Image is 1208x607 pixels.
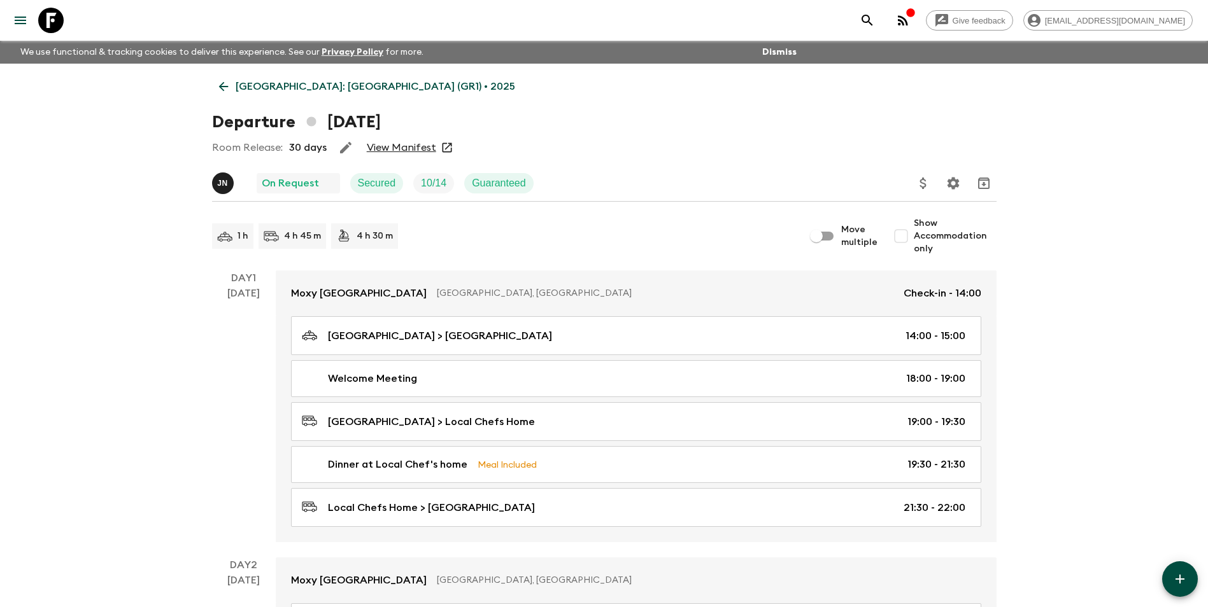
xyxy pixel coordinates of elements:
[238,230,248,242] p: 1 h
[8,8,33,33] button: menu
[217,178,228,188] p: J N
[212,74,522,99] a: [GEOGRAPHIC_DATA]: [GEOGRAPHIC_DATA] (GR1) • 2025
[926,10,1013,31] a: Give feedback
[212,270,276,286] p: Day 1
[906,328,965,344] p: 14:00 - 15:00
[236,79,515,94] p: [GEOGRAPHIC_DATA]: [GEOGRAPHIC_DATA] (GR1) • 2025
[291,316,981,355] a: [GEOGRAPHIC_DATA] > [GEOGRAPHIC_DATA]14:00 - 15:00
[291,402,981,441] a: [GEOGRAPHIC_DATA] > Local Chefs Home19:00 - 19:30
[1038,16,1192,25] span: [EMAIL_ADDRESS][DOMAIN_NAME]
[946,16,1013,25] span: Give feedback
[15,41,429,64] p: We use functional & tracking cookies to deliver this experience. See our for more.
[212,557,276,573] p: Day 2
[322,48,383,57] a: Privacy Policy
[904,500,965,515] p: 21:30 - 22:00
[941,171,966,196] button: Settings
[472,176,526,191] p: Guaranteed
[212,109,381,135] h1: Departure [DATE]
[291,488,981,527] a: Local Chefs Home > [GEOGRAPHIC_DATA]21:30 - 22:00
[914,217,997,255] span: Show Accommodation only
[358,176,396,191] p: Secured
[759,43,800,61] button: Dismiss
[212,176,236,186] span: Janita Nurmi
[289,140,327,155] p: 30 days
[367,141,436,154] a: View Manifest
[350,173,404,193] div: Secured
[911,171,936,196] button: Update Price, Early Bird Discount and Costs
[328,457,467,472] p: Dinner at Local Chef's home
[328,371,417,386] p: Welcome Meeting
[971,171,997,196] button: Archive (Completed, Cancelled or Unsynced Departures only)
[855,8,880,33] button: search adventures
[437,287,893,300] p: [GEOGRAPHIC_DATA], [GEOGRAPHIC_DATA]
[437,574,971,587] p: [GEOGRAPHIC_DATA], [GEOGRAPHIC_DATA]
[291,360,981,397] a: Welcome Meeting18:00 - 19:00
[276,557,997,603] a: Moxy [GEOGRAPHIC_DATA][GEOGRAPHIC_DATA], [GEOGRAPHIC_DATA]
[328,500,535,515] p: Local Chefs Home > [GEOGRAPHIC_DATA]
[357,230,393,242] p: 4 h 30 m
[904,286,981,301] p: Check-in - 14:00
[291,573,427,588] p: Moxy [GEOGRAPHIC_DATA]
[291,286,427,301] p: Moxy [GEOGRAPHIC_DATA]
[907,414,965,429] p: 19:00 - 19:30
[906,371,965,386] p: 18:00 - 19:00
[291,446,981,483] a: Dinner at Local Chef's homeMeal Included19:30 - 21:30
[212,172,236,194] button: JN
[841,223,878,249] span: Move multiple
[328,414,535,429] p: [GEOGRAPHIC_DATA] > Local Chefs Home
[276,270,997,316] a: Moxy [GEOGRAPHIC_DATA][GEOGRAPHIC_DATA], [GEOGRAPHIC_DATA]Check-in - 14:00
[1023,10,1193,31] div: [EMAIL_ADDRESS][DOMAIN_NAME]
[907,457,965,472] p: 19:30 - 21:30
[212,140,283,155] p: Room Release:
[227,286,260,542] div: [DATE]
[284,230,321,242] p: 4 h 45 m
[413,173,454,193] div: Trip Fill
[328,328,552,344] p: [GEOGRAPHIC_DATA] > [GEOGRAPHIC_DATA]
[262,176,319,191] p: On Request
[421,176,446,191] p: 10 / 14
[478,457,537,471] p: Meal Included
